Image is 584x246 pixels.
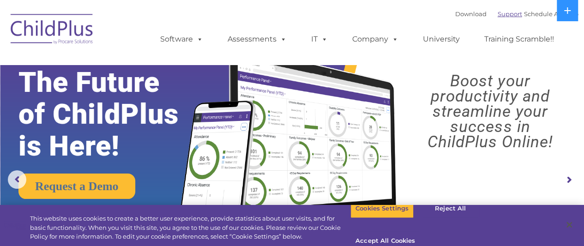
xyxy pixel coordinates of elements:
a: Request a Demo [18,174,135,199]
img: ChildPlus by Procare Solutions [6,7,98,54]
button: Reject All [421,199,479,218]
font: | [455,10,578,18]
rs-layer: The Future of ChildPlus is Here! [18,66,205,162]
a: Support [498,10,522,18]
rs-layer: Boost your productivity and streamline your success in ChildPlus Online! [403,73,577,150]
a: University [414,30,469,48]
a: Company [343,30,408,48]
a: Training Scramble!! [475,30,563,48]
a: Download [455,10,487,18]
a: Software [151,30,212,48]
a: Schedule A Demo [524,10,578,18]
a: Assessments [218,30,296,48]
button: Close [559,215,579,235]
div: This website uses cookies to create a better user experience, provide statistics about user visit... [30,214,350,241]
span: Last name [128,61,157,68]
button: Cookies Settings [350,199,414,218]
span: Phone number [128,99,168,106]
a: IT [302,30,337,48]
